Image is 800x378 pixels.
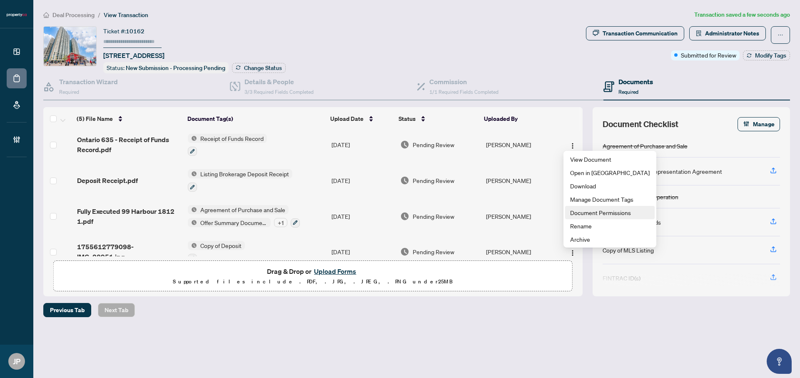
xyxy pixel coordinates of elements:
[400,140,409,149] img: Document Status
[274,218,287,227] div: + 1
[569,250,576,256] img: Logo
[126,64,225,72] span: New Submission - Processing Pending
[753,118,775,131] span: Manage
[188,205,197,214] img: Status Icon
[767,349,792,374] button: Open asap
[188,134,197,143] img: Status Icon
[743,50,790,60] button: Modify Tags
[267,266,359,277] span: Drag & Drop or
[188,241,197,250] img: Status Icon
[98,10,100,20] li: /
[197,218,271,227] span: Offer Summary Document
[328,234,397,270] td: [DATE]
[778,32,783,38] span: ellipsis
[43,303,91,317] button: Previous Tab
[413,140,454,149] span: Pending Review
[570,235,650,244] span: Archive
[44,27,96,66] img: IMG-C12329991_1.jpg
[566,245,579,258] button: Logo
[330,114,364,123] span: Upload Date
[395,107,481,130] th: Status
[59,77,118,87] h4: Transaction Wizard
[188,218,197,227] img: Status Icon
[566,138,579,151] button: Logo
[328,163,397,198] td: [DATE]
[429,89,498,95] span: 1/1 Required Fields Completed
[481,107,556,130] th: Uploaded By
[73,107,184,130] th: (5) File Name
[681,50,736,60] span: Submitted for Review
[328,127,397,163] td: [DATE]
[603,245,654,255] div: Copy of MLS Listing
[618,77,653,87] h4: Documents
[54,261,572,292] span: Drag & Drop orUpload FormsSupported files include .PDF, .JPG, .JPEG, .PNG under25MB
[244,89,314,95] span: 3/3 Required Fields Completed
[77,135,181,155] span: Ontario 635 - Receipt of Funds Record.pdf
[50,303,85,317] span: Previous Tab
[570,208,650,217] span: Document Permissions
[7,13,27,18] img: logo
[244,65,282,71] span: Change Status
[570,221,650,230] span: Rename
[696,30,702,36] span: solution
[400,247,409,256] img: Document Status
[232,63,286,73] button: Change Status
[103,50,164,60] span: [STREET_ADDRESS]
[586,26,684,40] button: Transaction Communication
[603,167,722,176] div: Buyer Designated Representation Agreement
[429,77,498,87] h4: Commission
[483,163,558,198] td: [PERSON_NAME]
[13,355,20,367] span: JP
[188,169,292,192] button: Status IconListing Brokerage Deposit Receipt
[197,241,245,250] span: Copy of Deposit
[188,169,197,178] img: Status Icon
[188,134,267,156] button: Status IconReceipt of Funds Record
[755,53,786,58] span: Modify Tags
[197,134,267,143] span: Receipt of Funds Record
[104,11,148,19] span: View Transaction
[59,89,79,95] span: Required
[413,176,454,185] span: Pending Review
[569,143,576,149] img: Logo
[77,175,138,185] span: Deposit Receipt.pdf
[98,303,135,317] button: Next Tab
[483,198,558,234] td: [PERSON_NAME]
[689,26,766,40] button: Administrator Notes
[312,266,359,277] button: Upload Forms
[413,212,454,221] span: Pending Review
[570,181,650,190] span: Download
[618,89,638,95] span: Required
[327,107,395,130] th: Upload Date
[705,27,759,40] span: Administrator Notes
[188,205,300,228] button: Status IconAgreement of Purchase and SaleStatus IconOffer Summary Document+1
[52,11,95,19] span: Deal Processing
[197,169,292,178] span: Listing Brokerage Deposit Receipt
[570,168,650,177] span: Open in [GEOGRAPHIC_DATA]
[103,62,229,73] div: Status:
[43,12,49,18] span: home
[126,28,145,35] span: 10162
[59,277,567,287] p: Supported files include .PDF, .JPG, .JPEG, .PNG under 25 MB
[483,127,558,163] td: [PERSON_NAME]
[399,114,416,123] span: Status
[413,247,454,256] span: Pending Review
[603,27,678,40] div: Transaction Communication
[197,205,289,214] span: Agreement of Purchase and Sale
[184,107,327,130] th: Document Tag(s)
[603,118,678,130] span: Document Checklist
[400,176,409,185] img: Document Status
[483,234,558,270] td: [PERSON_NAME]
[570,155,650,164] span: View Document
[328,198,397,234] td: [DATE]
[694,10,790,20] article: Transaction saved a few seconds ago
[77,242,181,262] span: 1755612779098-IMG_28951.jpg
[738,117,780,131] button: Manage
[188,241,245,263] button: Status IconCopy of Deposit
[244,77,314,87] h4: Details & People
[400,212,409,221] img: Document Status
[570,195,650,204] span: Manage Document Tags
[603,141,688,150] div: Agreement of Purchase and Sale
[77,114,113,123] span: (5) File Name
[103,26,145,36] div: Ticket #:
[77,206,181,226] span: Fully Executed 99 Harbour 1812 1.pdf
